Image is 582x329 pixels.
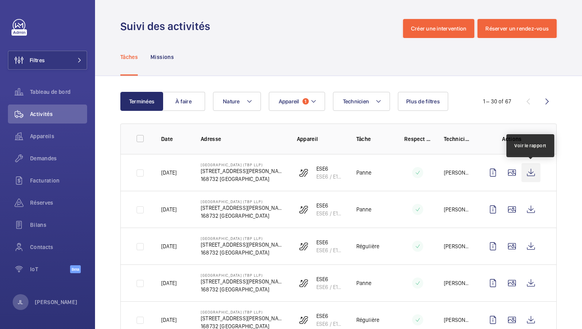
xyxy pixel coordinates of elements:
p: ESE6 / E1843 [316,173,344,181]
p: Panne [356,205,372,213]
img: escalator.svg [299,278,308,288]
p: ESE6 / E1843 [316,209,344,217]
span: Réserves [30,199,87,207]
span: IoT [30,265,70,273]
p: Missions [150,53,174,61]
button: Réserver un rendez-vous [477,19,557,38]
img: escalator.svg [299,315,308,325]
p: [PERSON_NAME] [444,169,471,177]
h1: Suivi des activités [120,19,215,34]
p: ESE6 / E1843 [316,320,344,328]
p: [DATE] [161,205,177,213]
img: escalator.svg [299,205,308,214]
p: ESE6 [316,165,344,173]
p: [STREET_ADDRESS][PERSON_NAME] [201,167,284,175]
span: Demandes [30,154,87,162]
p: ESE6 / E1843 [316,246,344,254]
span: Tableau de bord [30,88,87,96]
span: Technicien [343,98,369,105]
span: Contacts [30,243,87,251]
p: [DATE] [161,242,177,250]
p: [STREET_ADDRESS][PERSON_NAME] [201,278,284,285]
p: Date [161,135,188,143]
button: Nature [213,92,261,111]
p: Tâche [356,135,392,143]
p: [PERSON_NAME] [444,316,471,324]
p: Actions [483,135,540,143]
button: Terminées [120,92,163,111]
div: 1 – 30 of 67 [483,97,511,105]
p: [GEOGRAPHIC_DATA] (TBP LLP) [201,199,284,204]
p: [STREET_ADDRESS][PERSON_NAME] [201,241,284,249]
p: [PERSON_NAME] [444,242,471,250]
p: [STREET_ADDRESS][PERSON_NAME] [201,204,284,212]
p: Régulière [356,242,380,250]
p: Panne [356,279,372,287]
p: [GEOGRAPHIC_DATA] (TBP LLP) [201,162,284,167]
p: Panne [356,169,372,177]
p: 168732 [GEOGRAPHIC_DATA] [201,285,284,293]
p: ESE6 [316,238,344,246]
img: escalator.svg [299,168,308,177]
p: [DATE] [161,279,177,287]
span: Beta [70,265,81,273]
div: Voir le rapport [514,142,546,149]
button: Plus de filtres [398,92,448,111]
p: 168732 [GEOGRAPHIC_DATA] [201,212,284,220]
p: 168732 [GEOGRAPHIC_DATA] [201,249,284,257]
p: Respect délai [404,135,431,143]
span: Filtres [30,56,45,64]
button: À faire [162,92,205,111]
span: Activités [30,110,87,118]
span: Appareils [30,132,87,140]
p: Tâches [120,53,138,61]
span: Appareil [279,98,299,105]
span: Facturation [30,177,87,184]
span: Nature [223,98,240,105]
button: Créer une intervention [403,19,475,38]
p: [GEOGRAPHIC_DATA] (TBP LLP) [201,236,284,241]
p: [PERSON_NAME] [35,298,78,306]
button: Appareil1 [269,92,325,111]
button: Filtres [8,51,87,70]
p: [DATE] [161,169,177,177]
span: Plus de filtres [406,98,440,105]
p: [GEOGRAPHIC_DATA] (TBP LLP) [201,310,284,314]
p: Technicien [444,135,471,143]
p: [STREET_ADDRESS][PERSON_NAME] [201,314,284,322]
p: [PERSON_NAME] [444,205,471,213]
button: Technicien [333,92,390,111]
p: ESE6 [316,202,344,209]
p: [GEOGRAPHIC_DATA] (TBP LLP) [201,273,284,278]
p: 168732 [GEOGRAPHIC_DATA] [201,175,284,183]
p: ESE6 [316,312,344,320]
p: Régulière [356,316,380,324]
p: Appareil [297,135,344,143]
img: escalator.svg [299,242,308,251]
span: Bilans [30,221,87,229]
span: 1 [302,98,309,105]
p: JL [18,298,23,306]
p: ESE6 / E1843 [316,283,344,291]
p: [DATE] [161,316,177,324]
p: Adresse [201,135,284,143]
p: ESE6 [316,275,344,283]
p: [PERSON_NAME] [444,279,471,287]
